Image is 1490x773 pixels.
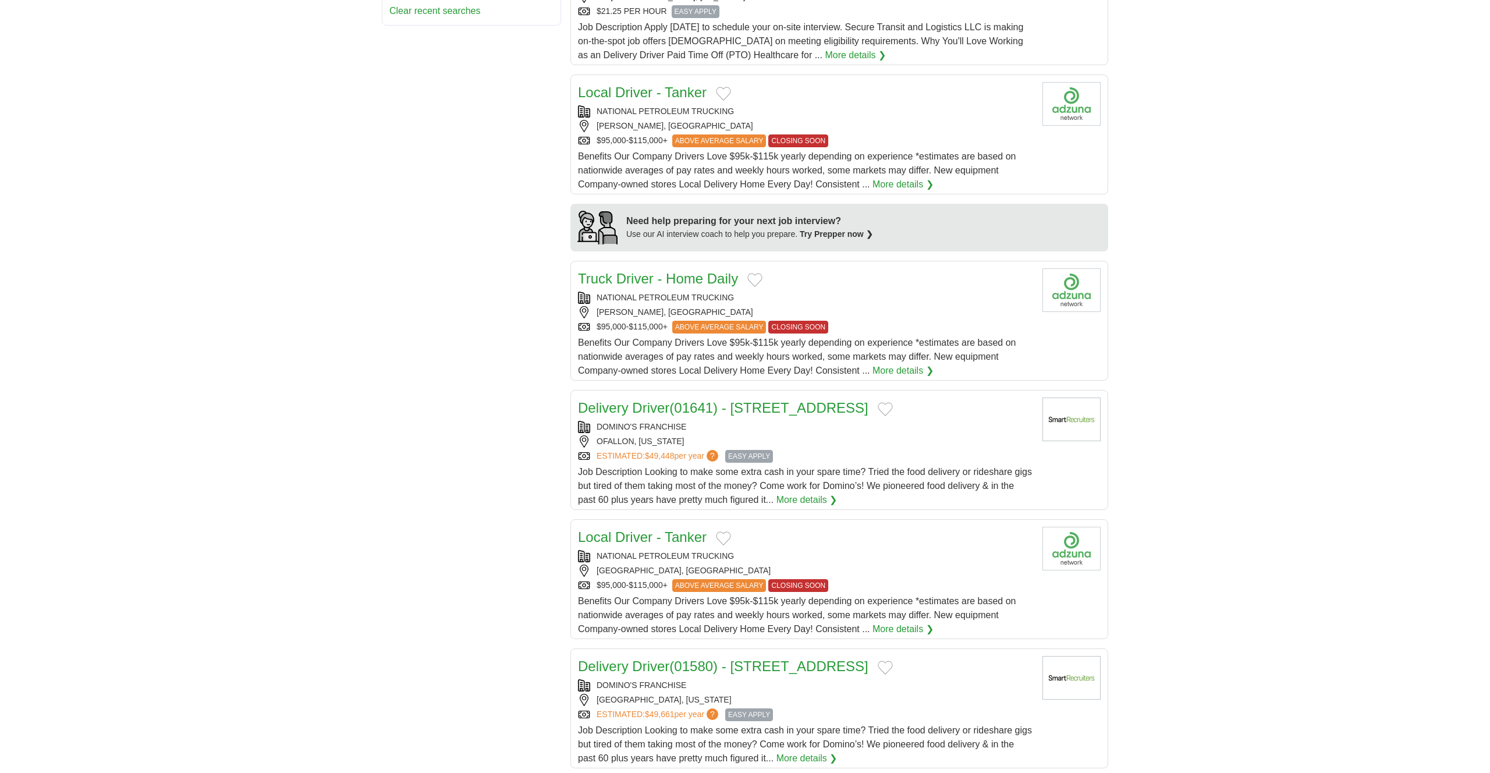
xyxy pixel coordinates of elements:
[768,579,828,592] span: CLOSING SOON
[626,214,873,228] div: Need help preparing for your next job interview?
[578,679,1033,692] div: DOMINO'S FRANCHISE
[578,694,1033,706] div: [GEOGRAPHIC_DATA], [US_STATE]
[1042,656,1101,700] img: Company logo
[578,338,1016,375] span: Benefits Our Company Drivers Love $95k-$115k yearly depending on experience *estimates are based ...
[716,531,731,545] button: Add to favorite jobs
[597,450,721,463] a: ESTIMATED:$49,448per year?
[872,178,934,192] a: More details ❯
[672,579,767,592] span: ABOVE AVERAGE SALARY
[878,402,893,416] button: Add to favorite jobs
[725,450,773,463] span: EASY APPLY
[578,529,707,545] a: Local Driver - Tanker
[578,271,738,286] a: Truck Driver - Home Daily
[626,228,873,240] div: Use our AI interview coach to help you prepare.
[672,5,719,18] span: EASY APPLY
[578,435,1033,448] div: OFALLON, [US_STATE]
[800,229,873,239] a: Try Prepper now ❯
[578,565,1033,577] div: [GEOGRAPHIC_DATA], [GEOGRAPHIC_DATA]
[768,321,828,334] span: CLOSING SOON
[672,321,767,334] span: ABOVE AVERAGE SALARY
[747,273,762,287] button: Add to favorite jobs
[716,87,731,101] button: Add to favorite jobs
[578,306,1033,318] div: [PERSON_NAME], [GEOGRAPHIC_DATA]
[578,321,1033,334] div: $95,000-$115,000+
[578,550,1033,562] div: NATIONAL PETROLEUM TRUCKING
[1042,398,1101,441] img: Company logo
[578,5,1033,18] div: $21.25 PER HOUR
[707,450,718,462] span: ?
[578,151,1016,189] span: Benefits Our Company Drivers Love $95k-$115k yearly depending on experience *estimates are based ...
[878,661,893,675] button: Add to favorite jobs
[825,48,886,62] a: More details ❯
[578,725,1032,763] span: Job Description Looking to make some extra cash in your spare time? Tried the food delivery or ri...
[872,622,934,636] a: More details ❯
[578,579,1033,592] div: $95,000-$115,000+
[725,708,773,721] span: EASY APPLY
[707,708,718,720] span: ?
[768,134,828,147] span: CLOSING SOON
[578,134,1033,147] div: $95,000-$115,000+
[1042,527,1101,570] img: Company logo
[672,134,767,147] span: ABOVE AVERAGE SALARY
[1042,268,1101,312] img: Company logo
[578,292,1033,304] div: NATIONAL PETROLEUM TRUCKING
[1042,82,1101,126] img: Company logo
[872,364,934,378] a: More details ❯
[578,421,1033,433] div: DOMINO'S FRANCHISE
[578,22,1023,60] span: Job Description Apply [DATE] to schedule your on-site interview. Secure Transit and Logistics LLC...
[578,84,707,100] a: Local Driver - Tanker
[578,400,868,416] a: Delivery Driver(01641) - [STREET_ADDRESS]
[776,751,838,765] a: More details ❯
[578,467,1032,505] span: Job Description Looking to make some extra cash in your spare time? Tried the food delivery or ri...
[578,105,1033,118] div: NATIONAL PETROLEUM TRUCKING
[389,6,481,16] a: Clear recent searches
[578,596,1016,634] span: Benefits Our Company Drivers Love $95k-$115k yearly depending on experience *estimates are based ...
[597,708,721,721] a: ESTIMATED:$49,661per year?
[578,658,868,674] a: Delivery Driver(01580) - [STREET_ADDRESS]
[645,710,675,719] span: $49,661
[645,451,675,460] span: $49,448
[776,493,838,507] a: More details ❯
[578,120,1033,132] div: [PERSON_NAME], [GEOGRAPHIC_DATA]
